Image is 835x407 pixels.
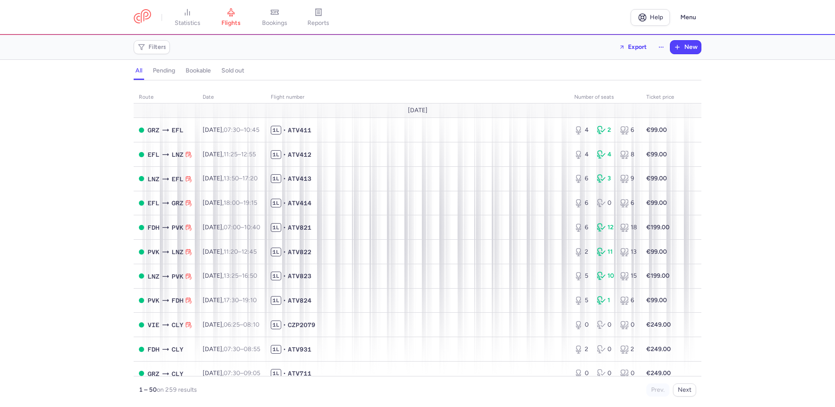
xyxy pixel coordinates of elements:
[148,44,166,51] span: Filters
[288,126,311,135] span: ATV411
[148,369,159,379] span: GRZ
[646,369,671,377] strong: €249.00
[569,91,641,104] th: number of seats
[646,224,669,231] strong: €199.00
[203,199,257,207] span: [DATE],
[203,272,257,279] span: [DATE],
[684,44,697,51] span: New
[224,126,259,134] span: –
[288,272,311,280] span: ATV823
[283,369,286,378] span: •
[224,297,257,304] span: –
[224,199,257,207] span: –
[620,369,636,378] div: 0
[650,14,663,21] span: Help
[224,248,257,255] span: –
[574,321,590,329] div: 0
[597,321,613,329] div: 0
[148,272,159,281] span: LNZ
[631,9,670,26] a: Help
[646,248,667,255] strong: €99.00
[224,248,238,255] time: 11:20
[271,321,281,329] span: 1L
[224,345,260,353] span: –
[646,383,669,397] button: Prev.
[172,174,183,184] span: EFL
[166,8,209,27] a: statistics
[283,248,286,256] span: •
[597,369,613,378] div: 0
[283,296,286,305] span: •
[172,125,183,135] span: EFL
[148,125,159,135] span: GRZ
[271,272,281,280] span: 1L
[224,272,257,279] span: –
[307,19,329,27] span: reports
[620,321,636,329] div: 0
[244,126,259,134] time: 10:45
[597,199,613,207] div: 0
[574,126,590,135] div: 4
[224,175,258,182] span: –
[148,320,159,330] span: VIE
[148,223,159,232] span: FDH
[597,126,613,135] div: 2
[224,175,239,182] time: 13:50
[597,296,613,305] div: 1
[172,345,183,354] span: CLY
[224,321,259,328] span: –
[646,297,667,304] strong: €99.00
[224,126,240,134] time: 07:30
[221,67,244,75] h4: sold out
[172,272,183,281] span: PVK
[288,150,311,159] span: ATV412
[244,345,260,353] time: 08:55
[172,369,183,379] span: CLY
[620,296,636,305] div: 6
[271,199,281,207] span: 1L
[224,297,239,304] time: 17:30
[266,91,569,104] th: Flight number
[203,126,259,134] span: [DATE],
[221,19,241,27] span: flights
[271,345,281,354] span: 1L
[172,150,183,159] span: LNZ
[283,223,286,232] span: •
[197,91,266,104] th: date
[574,345,590,354] div: 2
[243,321,259,328] time: 08:10
[283,345,286,354] span: •
[148,247,159,257] span: PVK
[224,369,260,377] span: –
[172,223,183,232] span: PVK
[157,386,197,393] span: on 259 results
[203,297,257,304] span: [DATE],
[283,126,286,135] span: •
[574,369,590,378] div: 0
[148,150,159,159] span: EFL
[243,199,257,207] time: 19:15
[224,345,240,353] time: 07:30
[271,150,281,159] span: 1L
[288,296,311,305] span: ATV824
[620,150,636,159] div: 8
[646,272,669,279] strong: €199.00
[271,174,281,183] span: 1L
[153,67,175,75] h4: pending
[186,67,211,75] h4: bookable
[613,40,652,54] button: Export
[597,345,613,354] div: 0
[620,223,636,232] div: 18
[646,175,667,182] strong: €99.00
[288,248,311,256] span: ATV822
[288,223,311,232] span: ATV821
[242,297,257,304] time: 19:10
[148,345,159,354] span: FDH
[172,247,183,257] span: LNZ
[574,174,590,183] div: 6
[597,272,613,280] div: 10
[675,9,701,26] button: Menu
[646,345,671,353] strong: €249.00
[646,151,667,158] strong: €99.00
[283,150,286,159] span: •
